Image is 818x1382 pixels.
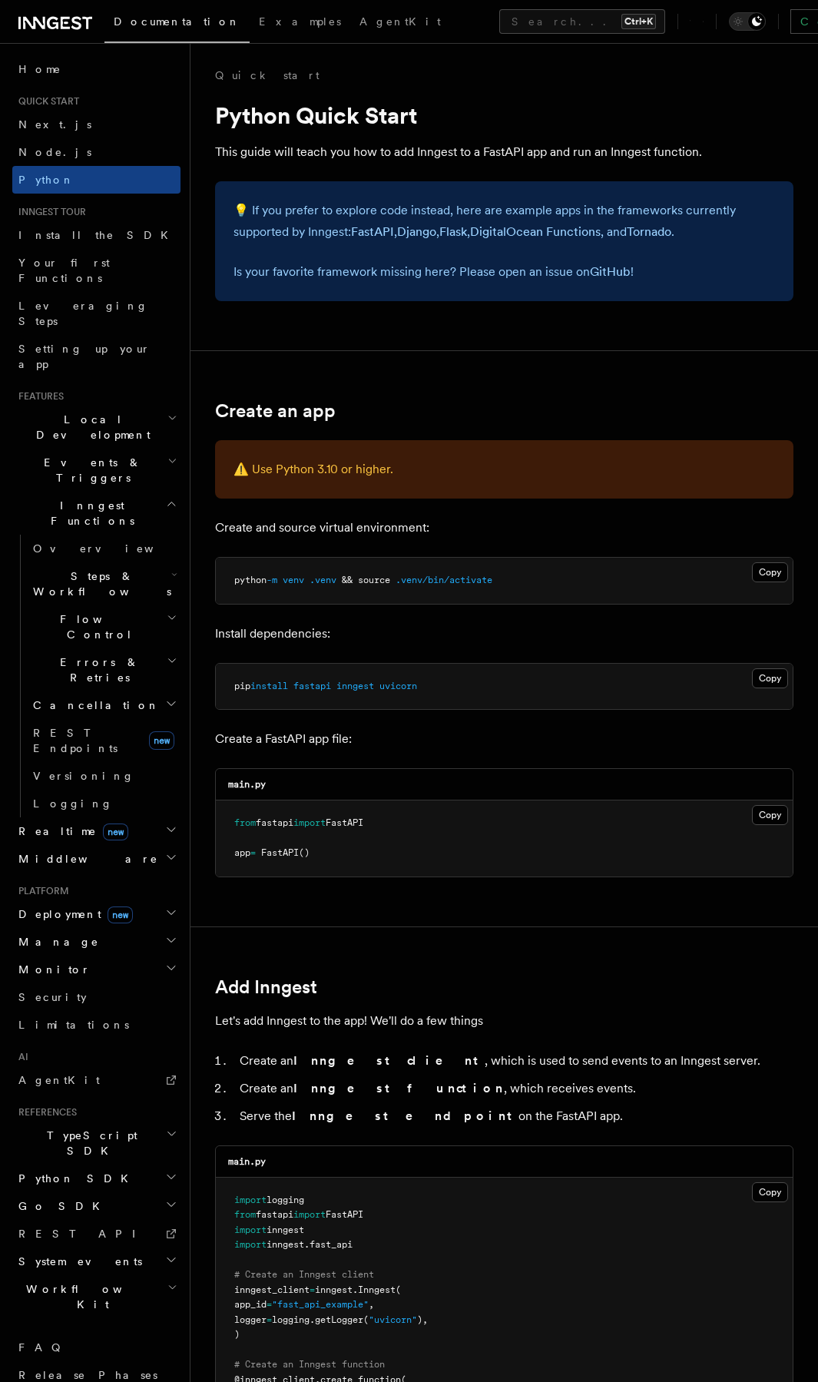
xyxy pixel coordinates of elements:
span: Events & Triggers [12,455,167,486]
span: app [234,847,250,858]
span: app_id [234,1299,267,1310]
span: logging. [272,1314,315,1325]
span: import [293,817,326,828]
span: Quick start [12,95,79,108]
a: Flask [439,224,467,239]
button: Realtimenew [12,817,180,845]
button: Toggle dark mode [729,12,766,31]
span: "uvicorn" [369,1314,417,1325]
span: Platform [12,885,69,897]
span: Release Phases [18,1369,157,1381]
span: Versioning [33,770,134,782]
span: logging [267,1195,304,1205]
a: Node.js [12,138,180,166]
a: Home [12,55,180,83]
span: ( [396,1284,401,1295]
span: import [234,1225,267,1235]
a: FastAPI [351,224,394,239]
span: inngest_client [234,1284,310,1295]
span: = [250,847,256,858]
span: FastAPI [261,847,299,858]
button: Flow Control [27,605,180,648]
a: Add Inngest [215,976,317,998]
li: Serve the on the FastAPI app. [235,1105,793,1127]
span: Local Development [12,412,167,442]
a: Next.js [12,111,180,138]
span: Home [18,61,61,77]
span: # Create an Inngest function [234,1359,385,1370]
a: Documentation [104,5,250,43]
a: FAQ [12,1334,180,1361]
button: TypeScript SDK [12,1122,180,1165]
span: inngest [267,1239,304,1250]
span: pip [234,681,250,691]
a: REST API [12,1220,180,1248]
li: Create an , which receives events. [235,1078,793,1099]
span: fastapi [256,817,293,828]
span: inngest [336,681,374,691]
button: Events & Triggers [12,449,180,492]
span: .venv [310,575,336,585]
span: AgentKit [359,15,441,28]
a: Your first Functions [12,249,180,292]
strong: Inngest endpoint [292,1109,518,1123]
span: new [103,824,128,840]
button: Middleware [12,845,180,873]
span: Inngest Functions [12,498,166,529]
span: logger [234,1314,267,1325]
span: Logging [33,797,113,810]
span: import [293,1209,326,1220]
button: Copy [752,1182,788,1202]
span: Python [18,174,75,186]
button: Errors & Retries [27,648,180,691]
span: inngest [315,1284,353,1295]
span: AgentKit [18,1074,100,1086]
span: Inngest tour [12,206,86,218]
a: AgentKit [12,1066,180,1094]
a: Django [397,224,436,239]
span: Setting up your app [18,343,151,370]
span: fastapi [293,681,331,691]
span: Deployment [12,906,133,922]
button: Copy [752,668,788,688]
span: Your first Functions [18,257,110,284]
span: Monitor [12,962,91,977]
a: REST Endpointsnew [27,719,180,762]
p: ⚠️ Use Python 3.10 or higher. [233,459,775,480]
span: new [149,731,174,750]
span: FastAPI [326,1209,363,1220]
button: Copy [752,562,788,582]
span: import [234,1195,267,1205]
span: Go SDK [12,1198,109,1214]
span: Steps & Workflows [27,568,171,599]
span: , [369,1299,374,1310]
button: Go SDK [12,1192,180,1220]
button: Steps & Workflows [27,562,180,605]
button: Local Development [12,406,180,449]
code: main.py [228,1156,266,1167]
span: inngest [267,1225,304,1235]
a: Setting up your app [12,335,180,378]
span: Flow Control [27,611,167,642]
span: Errors & Retries [27,655,167,685]
span: python [234,575,267,585]
p: Is your favorite framework missing here? Please open an issue on ! [233,261,775,283]
span: from [234,817,256,828]
span: Middleware [12,851,158,867]
button: Cancellation [27,691,180,719]
p: This guide will teach you how to add Inngest to a FastAPI app and run an Inngest function. [215,141,793,163]
span: Inngest [358,1284,396,1295]
span: new [108,906,133,923]
span: REST API [18,1228,149,1240]
span: "fast_api_example" [272,1299,369,1310]
span: ( [363,1314,369,1325]
span: . [353,1284,358,1295]
a: Tornado [627,224,671,239]
span: = [267,1314,272,1325]
a: Create an app [215,400,336,422]
span: && [342,575,353,585]
span: Node.js [18,146,91,158]
span: REST Endpoints [33,727,118,754]
a: Logging [27,790,180,817]
a: Leveraging Steps [12,292,180,335]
